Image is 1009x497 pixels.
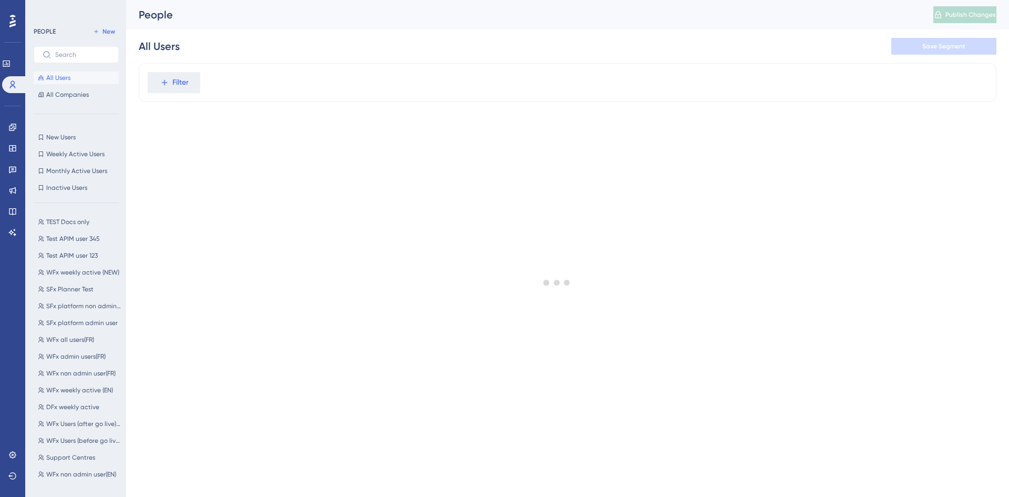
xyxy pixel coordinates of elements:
[34,468,125,481] button: WFx non admin user(EN)
[46,235,100,243] span: Test APIM user 345
[945,11,996,19] span: Publish Changes
[46,90,89,99] span: All Companies
[46,403,99,411] span: DFx weekly active
[89,25,119,38] button: New
[46,167,107,175] span: Monthly Active Users
[34,451,125,464] button: Support Centres
[34,131,119,144] button: New Users
[46,184,87,192] span: Inactive Users
[46,74,70,82] span: All Users
[34,27,56,36] div: PEOPLE
[46,285,94,293] span: SFx Planner Test
[46,369,116,378] span: WFx non admin user(FR)
[139,39,180,54] div: All Users
[34,367,125,380] button: WFx non admin user(FR)
[34,148,119,160] button: Weekly Active Users
[102,27,115,36] span: New
[922,42,965,50] span: Save Segment
[34,165,119,177] button: Monthly Active Users
[46,437,121,445] span: WFx Users (before go live) EN
[55,51,110,58] input: Search
[46,218,89,226] span: TEST Docs only
[34,300,125,312] button: SFx platform non admin user
[34,434,125,447] button: WFx Users (before go live) EN
[46,352,106,361] span: WFx admin users(FR)
[34,317,125,329] button: SFx platform admin user
[34,266,125,279] button: WFx weekly active (NEW)
[46,302,121,310] span: SFx platform non admin user
[34,384,125,397] button: WFx weekly active (EN)
[34,72,119,84] button: All Users
[46,386,113,394] span: WFx weekly active (EN)
[46,150,105,158] span: Weekly Active Users
[34,333,125,346] button: WFx all users(FR)
[46,336,94,344] span: WFx all users(FR)
[34,88,119,101] button: All Companies
[34,232,125,245] button: Test APIM user 345
[34,418,125,430] button: WFx Users (after go live) EN
[46,420,121,428] span: WFx Users (after go live) EN
[46,268,119,277] span: WFx weekly active (NEW)
[46,133,76,141] span: New Users
[34,283,125,296] button: SFx Planner Test
[46,251,98,260] span: Test APIM user 123
[34,216,125,228] button: TEST Docs only
[139,7,907,22] div: People
[46,453,95,462] span: Support Centres
[34,350,125,363] button: WFx admin users(FR)
[34,401,125,413] button: DFx weekly active
[34,181,119,194] button: Inactive Users
[46,319,118,327] span: SFx platform admin user
[933,6,996,23] button: Publish Changes
[891,38,996,55] button: Save Segment
[46,470,116,479] span: WFx non admin user(EN)
[34,249,125,262] button: Test APIM user 123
